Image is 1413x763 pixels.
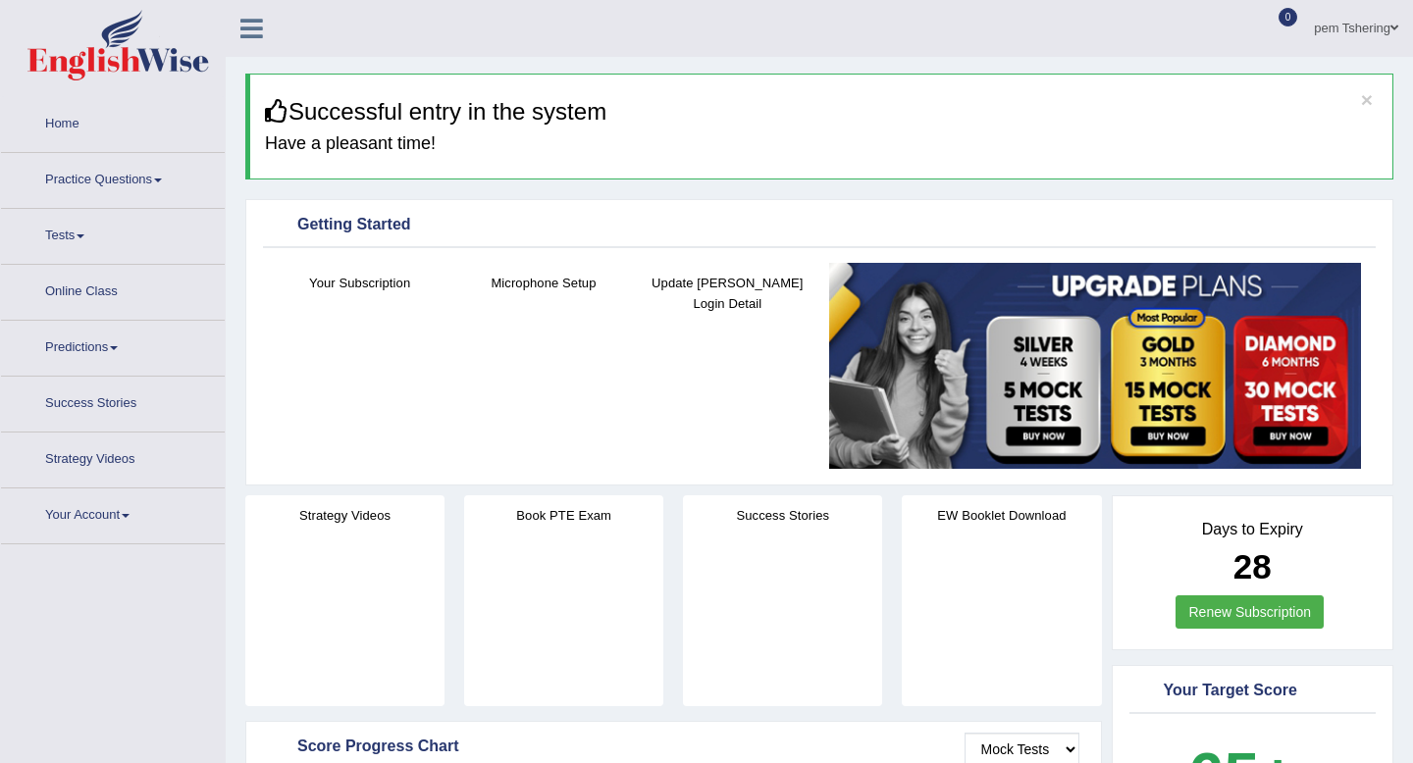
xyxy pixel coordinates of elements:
[1,321,225,370] a: Predictions
[683,505,882,526] h4: Success Stories
[461,273,625,293] h4: Microphone Setup
[1,377,225,426] a: Success Stories
[1,488,225,537] a: Your Account
[278,273,442,293] h4: Your Subscription
[1279,8,1298,26] span: 0
[1134,677,1372,706] div: Your Target Score
[1361,89,1373,110] button: ×
[1,265,225,314] a: Online Class
[1,97,225,146] a: Home
[902,505,1101,526] h4: EW Booklet Download
[268,211,1371,240] div: Getting Started
[829,263,1361,469] img: small5.jpg
[268,733,1079,762] div: Score Progress Chart
[245,505,445,526] h4: Strategy Videos
[1,432,225,482] a: Strategy Videos
[646,273,810,314] h4: Update [PERSON_NAME] Login Detail
[1,209,225,258] a: Tests
[1,153,225,202] a: Practice Questions
[1134,521,1372,538] h4: Days to Expiry
[265,134,1378,154] h4: Have a pleasant time!
[464,505,663,526] h4: Book PTE Exam
[265,99,1378,125] h3: Successful entry in the system
[1233,547,1272,585] b: 28
[1176,595,1324,629] a: Renew Subscription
